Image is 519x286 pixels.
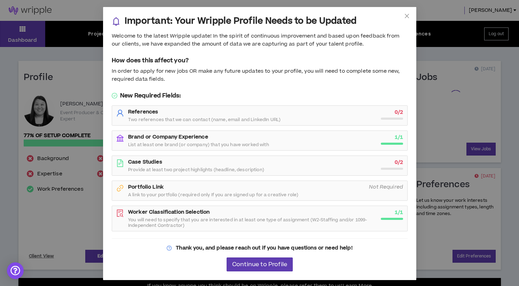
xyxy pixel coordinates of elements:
span: bell [112,17,120,26]
strong: 0 / 2 [394,109,403,116]
div: Open Intercom Messenger [7,262,24,279]
span: check-circle [112,93,117,98]
span: You will need to specify that you are interested in at least one type of assignment (W2-Staffing ... [128,217,377,228]
button: Close [398,7,416,26]
strong: Brand or Company Experience [128,133,208,141]
span: file-search [116,209,124,217]
span: Continue to Profile [232,261,287,268]
strong: 1 / 1 [394,209,403,216]
h5: How does this affect you? [112,56,408,65]
span: List at least one brand (or company) that you have worked with [128,142,269,148]
span: question-circle [167,246,172,251]
h5: New Required Fields: [112,92,408,100]
span: file-text [116,159,124,167]
strong: 0 / 2 [394,159,403,166]
div: In order to apply for new jobs OR make any future updates to your profile, you will need to compl... [112,67,408,83]
span: A link to your portfolio (required only If you are signed up for a creative role) [128,192,298,198]
strong: 1 / 1 [394,134,403,141]
button: Continue to Profile [226,257,292,271]
span: Two references that we can contact (name, email and LinkedIn URL) [128,117,281,122]
strong: Worker Classification Selection [128,208,210,216]
span: bank [116,134,124,142]
span: close [404,13,410,19]
strong: References [128,108,158,116]
strong: Case Studies [128,158,162,166]
div: Welcome to the latest Wripple update! In the spirit of continuous improvement and based upon feed... [112,32,408,48]
h3: Important: Your Wripple Profile Needs to be Updated [125,16,356,27]
strong: Thank you, and please reach out if you have questions or need help! [176,244,352,252]
span: Provide at least two project highlights (headline, description) [128,167,264,173]
i: Not Required [369,183,403,191]
span: link [116,184,124,192]
strong: Portfolio Link [128,183,164,191]
span: user [116,109,124,117]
